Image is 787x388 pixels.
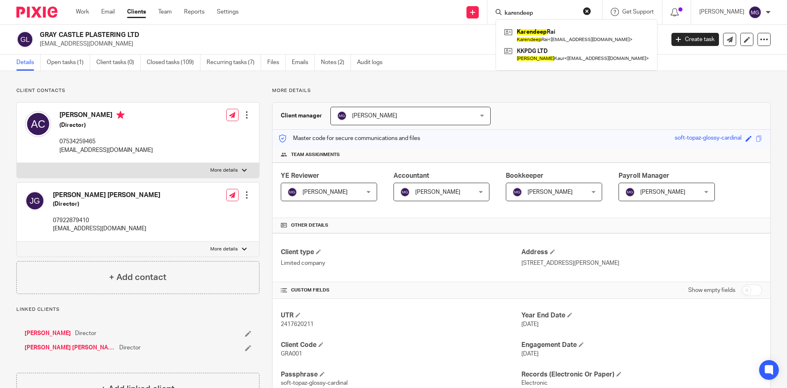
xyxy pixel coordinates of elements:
img: svg%3E [337,111,347,121]
p: More details [210,246,238,253]
h4: UTR [281,311,521,320]
span: [DATE] [521,351,539,357]
h4: + Add contact [109,271,166,284]
span: Payroll Manager [619,172,669,179]
a: Files [267,55,286,71]
h5: (Director) [59,121,153,129]
h4: Records (Electronic Or Paper) [521,370,762,379]
span: [PERSON_NAME] [415,189,460,195]
a: Email [101,8,115,16]
span: Get Support [622,9,654,15]
h5: (Director) [53,200,160,208]
h4: Year End Date [521,311,762,320]
span: [PERSON_NAME] [303,189,348,195]
a: Clients [127,8,146,16]
i: Primary [116,111,125,119]
span: GRA001 [281,351,302,357]
span: Team assignments [291,152,340,158]
a: [PERSON_NAME] [25,329,71,337]
h4: [PERSON_NAME] [59,111,153,121]
h4: Passphrase [281,370,521,379]
img: svg%3E [287,187,297,197]
a: Notes (2) [321,55,351,71]
a: Audit logs [357,55,389,71]
img: Pixie [16,7,57,18]
p: Limited company [281,259,521,267]
a: Closed tasks (109) [147,55,200,71]
p: [EMAIL_ADDRESS][DOMAIN_NAME] [59,146,153,154]
span: [PERSON_NAME] [528,189,573,195]
img: svg%3E [25,111,51,137]
img: svg%3E [625,187,635,197]
span: [PERSON_NAME] [640,189,685,195]
a: Team [158,8,172,16]
p: Client contacts [16,87,259,94]
img: svg%3E [512,187,522,197]
h2: GRAY CASTLE PLASTERING LTD [40,31,535,39]
h4: Client type [281,248,521,257]
div: soft-topaz-glossy-cardinal [675,134,742,143]
span: Bookkeeper [506,172,544,179]
a: Reports [184,8,205,16]
span: Director [75,329,96,337]
p: [EMAIL_ADDRESS][DOMAIN_NAME] [40,40,659,48]
button: Clear [583,7,591,15]
a: Work [76,8,89,16]
p: 07534259465 [59,138,153,146]
a: [PERSON_NAME] [PERSON_NAME] [25,344,115,352]
h4: [PERSON_NAME] [PERSON_NAME] [53,191,160,200]
img: svg%3E [400,187,410,197]
img: svg%3E [25,191,45,211]
p: More details [272,87,771,94]
p: Linked clients [16,306,259,313]
p: More details [210,167,238,174]
span: Accountant [393,172,429,179]
span: soft-topaz-glossy-cardinal [281,380,348,386]
img: svg%3E [748,6,762,19]
label: Show empty fields [688,286,735,294]
a: Emails [292,55,315,71]
h4: Address [521,248,762,257]
span: Other details [291,222,328,229]
p: 07922879410 [53,216,160,225]
span: [DATE] [521,321,539,327]
p: [EMAIL_ADDRESS][DOMAIN_NAME] [53,225,160,233]
h3: Client manager [281,112,322,120]
a: Settings [217,8,239,16]
p: [STREET_ADDRESS][PERSON_NAME] [521,259,762,267]
a: Create task [671,33,719,46]
span: [PERSON_NAME] [352,113,397,119]
a: Recurring tasks (7) [207,55,261,71]
img: svg%3E [16,31,34,48]
h4: Client Code [281,341,521,349]
p: Master code for secure communications and files [279,134,420,142]
p: [PERSON_NAME] [699,8,744,16]
a: Details [16,55,41,71]
span: YE Reviewer [281,172,319,179]
h4: Engagement Date [521,341,762,349]
span: Director [119,344,141,352]
span: Electronic [521,380,548,386]
a: Open tasks (1) [47,55,90,71]
h4: CUSTOM FIELDS [281,287,521,294]
span: 2417620211 [281,321,314,327]
input: Search [504,10,578,17]
a: Client tasks (0) [96,55,141,71]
